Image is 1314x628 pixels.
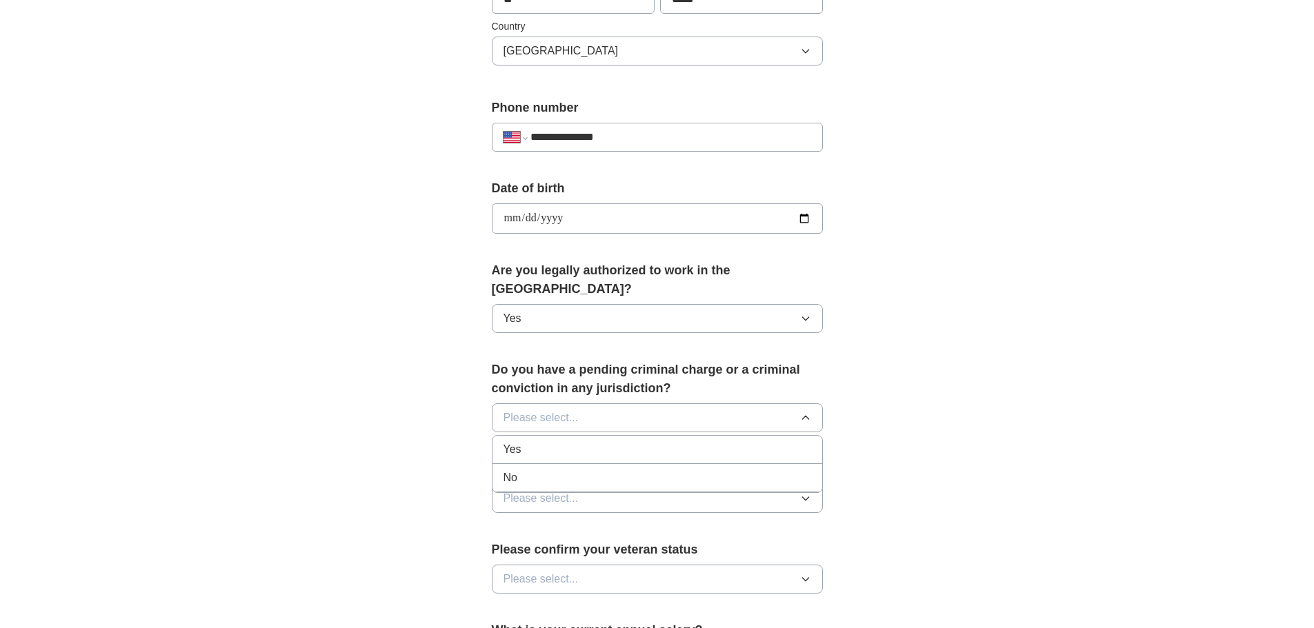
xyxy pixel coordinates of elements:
[492,403,823,432] button: Please select...
[504,490,579,507] span: Please select...
[492,37,823,65] button: [GEOGRAPHIC_DATA]
[492,179,823,198] label: Date of birth
[504,571,579,587] span: Please select...
[492,19,823,34] label: Country
[492,361,823,398] label: Do you have a pending criminal charge or a criminal conviction in any jurisdiction?
[492,484,823,513] button: Please select...
[504,409,579,426] span: Please select...
[504,441,521,458] span: Yes
[492,540,823,559] label: Please confirm your veteran status
[504,310,521,327] span: Yes
[492,565,823,594] button: Please select...
[492,99,823,117] label: Phone number
[504,469,517,486] span: No
[504,43,619,59] span: [GEOGRAPHIC_DATA]
[492,261,823,298] label: Are you legally authorized to work in the [GEOGRAPHIC_DATA]?
[492,304,823,333] button: Yes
